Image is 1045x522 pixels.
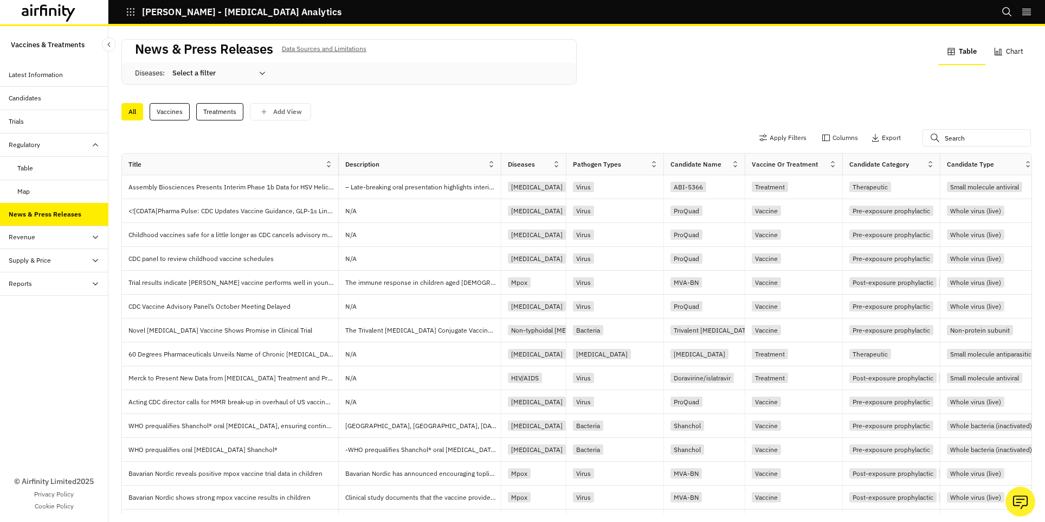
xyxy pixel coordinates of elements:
[121,103,143,120] div: All
[128,373,338,384] p: Merck to Present New Data from [MEDICAL_DATA] Treatment and Prevention Pipeline at European AIDS ...
[9,279,32,289] div: Reports
[573,182,594,192] div: Virus
[752,373,788,383] div: Treatment
[508,444,566,455] div: [MEDICAL_DATA]
[947,230,1004,240] div: Whole virus (live)
[142,7,341,17] p: [PERSON_NAME] - [MEDICAL_DATA] Analytics
[947,325,1013,335] div: Non-protein subunit
[670,182,706,192] div: ABI-5366
[9,70,63,80] div: Latest Information
[128,277,338,288] p: Trial results indicate [PERSON_NAME] vaccine performs well in young children
[573,206,594,216] div: Virus
[670,349,728,359] div: [MEDICAL_DATA]
[9,93,41,103] div: Candidates
[345,492,501,503] p: Clinical study documents that the vaccine provides a better immune response in children than adul...
[670,492,702,502] div: MVA-BN
[126,3,341,21] button: [PERSON_NAME] - [MEDICAL_DATA] Analytics
[128,160,141,169] div: Title
[345,303,357,310] p: N/A
[752,468,781,479] div: Vaccine
[9,232,35,242] div: Revenue
[128,492,315,503] p: Bavarian Nordic shows strong mpox vaccine results in children
[128,253,338,264] p: CDC panel to review childhood vaccine schedules
[573,160,621,169] div: Pathogen Types
[752,301,781,311] div: Vaccine
[508,160,535,169] div: Diseases
[345,375,357,381] p: N/A
[508,253,566,264] div: [MEDICAL_DATA]
[128,206,338,217] p: <![CDATA[Pharma Pulse: CDC Updates Vaccine Guidance, GLP-1s Linked to Imaging Challenges, and Nov...
[849,253,933,264] div: Pre-exposure prophylactic
[508,301,566,311] div: [MEDICAL_DATA]
[11,35,85,55] p: Vaccines & Treatments
[17,163,33,173] div: Table
[849,397,933,407] div: Pre-exposure prophylactic
[34,489,74,499] a: Privacy Policy
[508,349,566,359] div: [MEDICAL_DATA]
[849,230,933,240] div: Pre-exposure prophylactic
[752,160,818,169] div: Vaccine or Treatment
[670,325,835,335] div: Trivalent [MEDICAL_DATA] Conjugate Vaccine (Bharat)
[670,301,702,311] div: ProQuad
[752,182,788,192] div: Treatment
[250,103,311,120] button: save changes
[938,39,985,65] button: Table
[871,129,901,147] button: Export
[508,421,566,431] div: [MEDICAL_DATA]
[573,444,603,455] div: Bacteria
[573,421,603,431] div: Bacteria
[573,230,594,240] div: Virus
[939,277,1023,288] div: Pre-exposure prophylactic
[128,301,295,312] p: CDC Vaccine Advisory Panel’s October Meeting Delayed
[752,444,781,455] div: Vaccine
[128,397,338,408] p: Acting CDC director calls for MMR break-up in overhaul of US vaccine schedule
[849,182,891,192] div: Therapeutic
[573,277,594,288] div: Virus
[849,349,891,359] div: Therapeutic
[345,160,379,169] div: Description
[345,421,501,431] p: [GEOGRAPHIC_DATA], [GEOGRAPHIC_DATA], [DATE] /PRNewswire/ -- Shanchol®, the oral [MEDICAL_DATA] o...
[752,492,781,502] div: Vaccine
[670,421,704,431] div: Shanchol
[947,397,1004,407] div: Whole virus (live)
[947,349,1038,359] div: Small molecule antiparasitics
[9,140,40,150] div: Regulatory
[752,277,781,288] div: Vaccine
[102,37,116,52] button: Close Sidebar
[670,206,702,216] div: ProQuad
[508,230,566,240] div: [MEDICAL_DATA]
[849,492,937,502] div: Post-exposure prophylactic
[345,208,357,214] p: N/A
[345,277,501,288] p: The immune response in children aged [DEMOGRAPHIC_DATA] years was non-inferior to that observed i...
[1005,487,1035,517] button: Ask our analysts
[985,39,1032,65] button: Chart
[508,397,566,407] div: [MEDICAL_DATA]
[947,253,1004,264] div: Whole virus (live)
[849,373,937,383] div: Post-exposure prophylactic
[849,444,933,455] div: Pre-exposure prophylactic
[508,373,542,383] div: HIV/AIDS
[947,206,1004,216] div: Whole virus (live)
[9,256,51,265] div: Supply & Price
[752,349,788,359] div: Treatment
[752,325,781,335] div: Vaccine
[947,492,1004,502] div: Whole virus (live)
[849,421,933,431] div: Pre-exposure prophylactic
[135,41,273,57] h2: News & Press Releases
[128,349,338,360] p: 60 Degrees Pharmaceuticals Unveils Name of Chronic [MEDICAL_DATA] Clinical Trial: B-FREE Chronic ...
[849,301,933,311] div: Pre-exposure prophylactic
[670,373,734,383] div: Doravirine/islatravir
[1002,3,1012,21] button: Search
[670,160,721,169] div: Candidate Name
[752,397,781,407] div: Vaccine
[573,373,594,383] div: Virus
[508,492,531,502] div: Mpox
[196,103,243,120] div: Treatments
[150,103,190,120] div: Vaccines
[345,256,357,262] p: N/A
[849,325,933,335] div: Pre-exposure prophylactic
[939,492,1023,502] div: Pre-exposure prophylactic
[128,230,338,240] p: Childhood vaccines safe for a little longer as CDC cancels advisory meeting
[849,160,909,169] div: Candidate Category
[670,277,702,288] div: MVA-BN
